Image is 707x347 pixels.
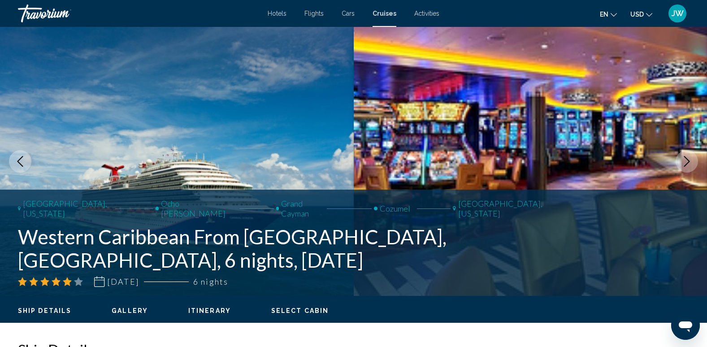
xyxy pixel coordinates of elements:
[676,150,698,173] button: Next image
[9,150,31,173] button: Previous image
[18,307,71,314] span: Ship Details
[600,11,608,18] span: en
[161,199,233,218] span: Ocho [PERSON_NAME]
[342,10,355,17] a: Cars
[112,307,148,314] span: Gallery
[18,225,546,272] h1: Western Caribbean From [GEOGRAPHIC_DATA],[GEOGRAPHIC_DATA], 6 nights, [DATE]
[304,10,324,17] a: Flights
[271,307,329,315] button: Select Cabin
[630,11,644,18] span: USD
[373,10,396,17] a: Cruises
[458,199,555,218] span: [GEOGRAPHIC_DATA], [US_STATE]
[671,311,700,340] iframe: Button to launch messaging window
[380,204,410,213] span: Cozumel
[18,4,259,22] a: Travorium
[600,8,617,21] button: Change language
[188,307,231,314] span: Itinerary
[112,307,148,315] button: Gallery
[107,277,139,286] span: [DATE]
[193,277,228,286] span: 6 nights
[188,307,231,315] button: Itinerary
[23,199,108,218] span: [GEOGRAPHIC_DATA], [US_STATE]
[18,307,71,315] button: Ship Details
[666,4,689,23] button: User Menu
[672,9,684,18] span: JW
[271,307,329,314] span: Select Cabin
[268,10,286,17] a: Hotels
[414,10,439,17] a: Activities
[281,199,320,218] span: Grand Cayman
[630,8,652,21] button: Change currency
